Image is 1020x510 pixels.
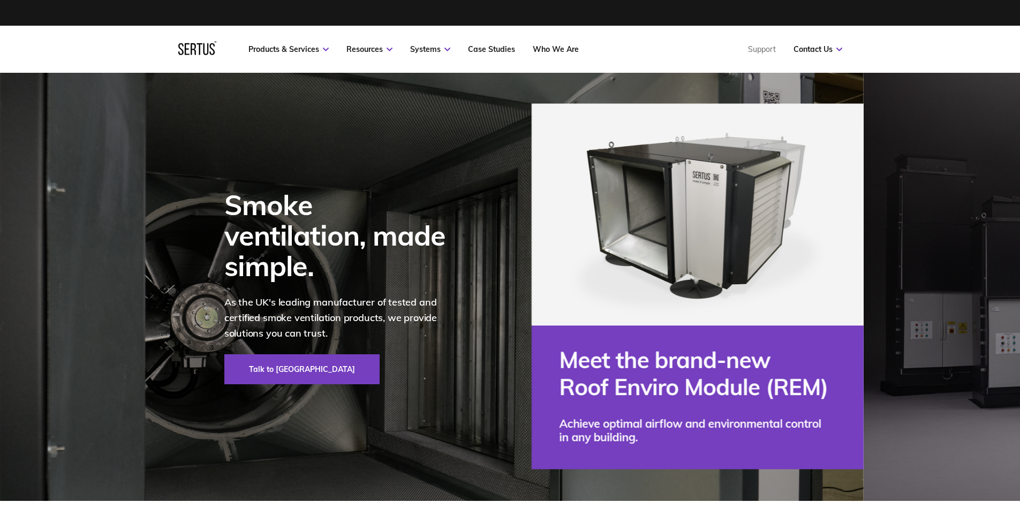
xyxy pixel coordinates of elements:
[794,44,842,54] a: Contact Us
[224,295,460,341] p: As the UK's leading manufacturer of tested and certified smoke ventilation products, we provide s...
[346,44,392,54] a: Resources
[224,354,380,384] a: Talk to [GEOGRAPHIC_DATA]
[748,44,776,54] a: Support
[248,44,329,54] a: Products & Services
[410,44,450,54] a: Systems
[533,44,579,54] a: Who We Are
[224,189,460,281] div: Smoke ventilation, made simple.
[468,44,515,54] a: Case Studies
